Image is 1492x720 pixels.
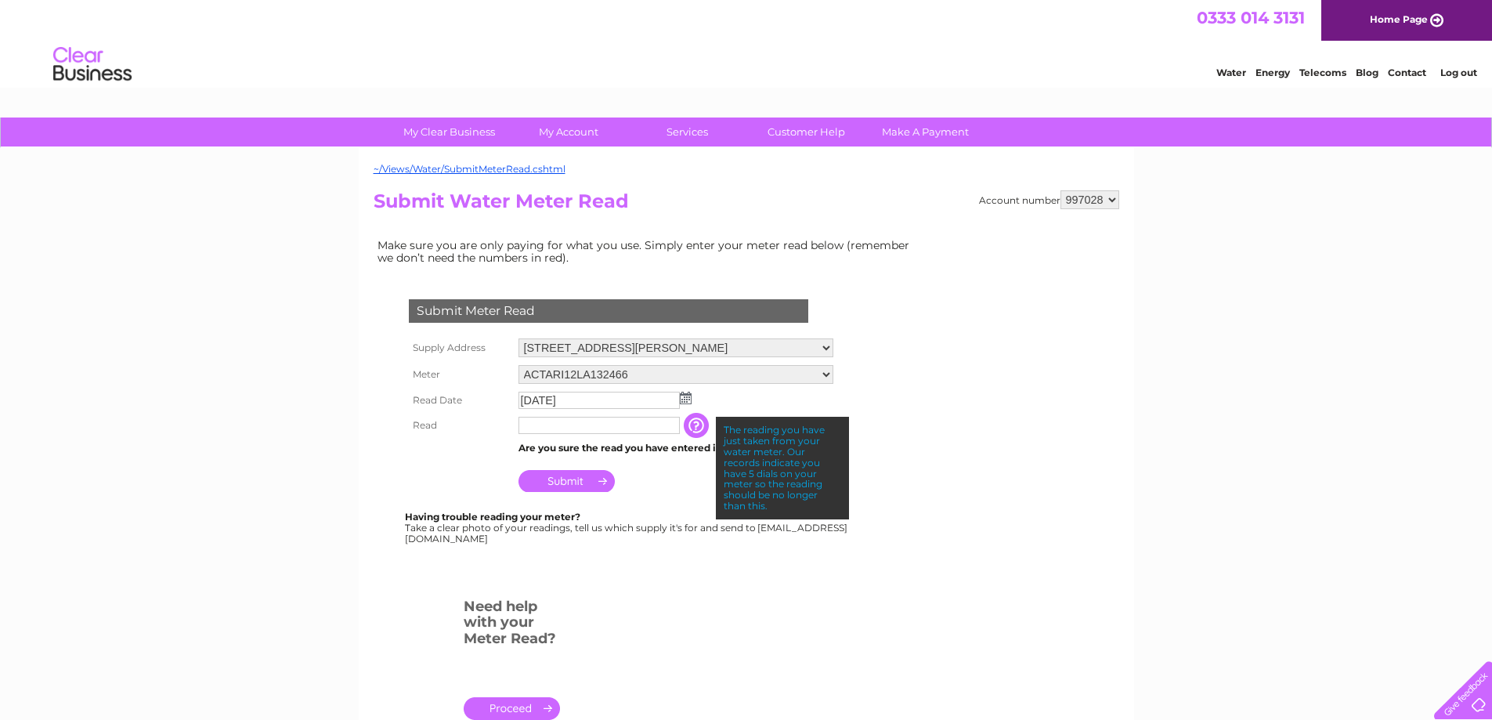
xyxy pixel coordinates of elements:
div: Account number [979,190,1119,209]
h2: Submit Water Meter Read [374,190,1119,220]
a: 0333 014 3131 [1197,8,1305,27]
a: Contact [1388,67,1426,78]
b: Having trouble reading your meter? [405,511,580,523]
a: Energy [1255,67,1290,78]
div: Take a clear photo of your readings, tell us which supply it's for and send to [EMAIL_ADDRESS][DO... [405,512,850,544]
div: The reading you have just taken from your water meter. Our records indicate you have 5 dials on y... [716,417,849,519]
a: Customer Help [742,118,871,147]
input: Information [684,413,712,438]
div: Clear Business is a trading name of Verastar Limited (registered in [GEOGRAPHIC_DATA] No. 3667643... [377,9,1117,76]
th: Read [405,413,515,438]
img: logo.png [52,41,132,89]
input: Submit [518,470,615,492]
th: Supply Address [405,335,515,361]
h3: Need help with your Meter Read? [464,595,560,655]
a: Telecoms [1299,67,1346,78]
a: My Clear Business [385,118,514,147]
a: My Account [504,118,633,147]
img: ... [680,392,692,404]
a: Log out [1440,67,1477,78]
a: Water [1216,67,1246,78]
td: Make sure you are only paying for what you use. Simply enter your meter read below (remember we d... [374,235,922,268]
a: Services [623,118,752,147]
th: Read Date [405,388,515,413]
th: Meter [405,361,515,388]
a: ~/Views/Water/SubmitMeterRead.cshtml [374,163,565,175]
td: Are you sure the read you have entered is correct? [515,438,837,458]
a: Blog [1356,67,1378,78]
div: Submit Meter Read [409,299,808,323]
a: Make A Payment [861,118,990,147]
a: . [464,697,560,720]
